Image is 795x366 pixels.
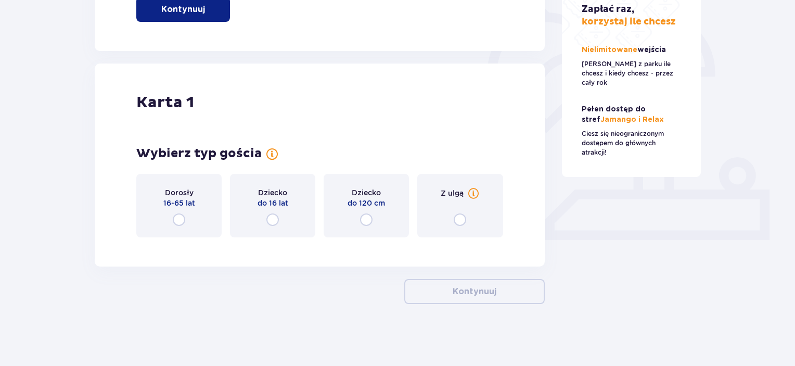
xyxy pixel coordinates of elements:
button: Kontynuuj [404,279,545,304]
p: Wybierz typ gościa [136,146,262,161]
span: Zapłać raz, [582,3,634,15]
span: Pełen dostęp do stref [582,106,646,123]
p: 16-65 lat [163,198,195,208]
p: Nielimitowane [582,45,668,55]
p: Z ulgą [441,188,464,198]
p: Kontynuuj [161,4,205,15]
p: Karta 1 [136,93,194,112]
p: Dziecko [352,187,381,198]
p: Ciesz się nieograniczonym dostępem do głównych atrakcji! [582,129,682,157]
p: [PERSON_NAME] z parku ile chcesz i kiedy chcesz - przez cały rok [582,59,682,87]
p: korzystaj ile chcesz [582,3,676,28]
p: Jamango i Relax [582,104,682,125]
p: Dorosły [165,187,194,198]
span: wejścia [637,46,666,54]
p: Kontynuuj [453,286,496,297]
p: Dziecko [258,187,287,198]
p: do 16 lat [258,198,288,208]
p: do 120 cm [348,198,385,208]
